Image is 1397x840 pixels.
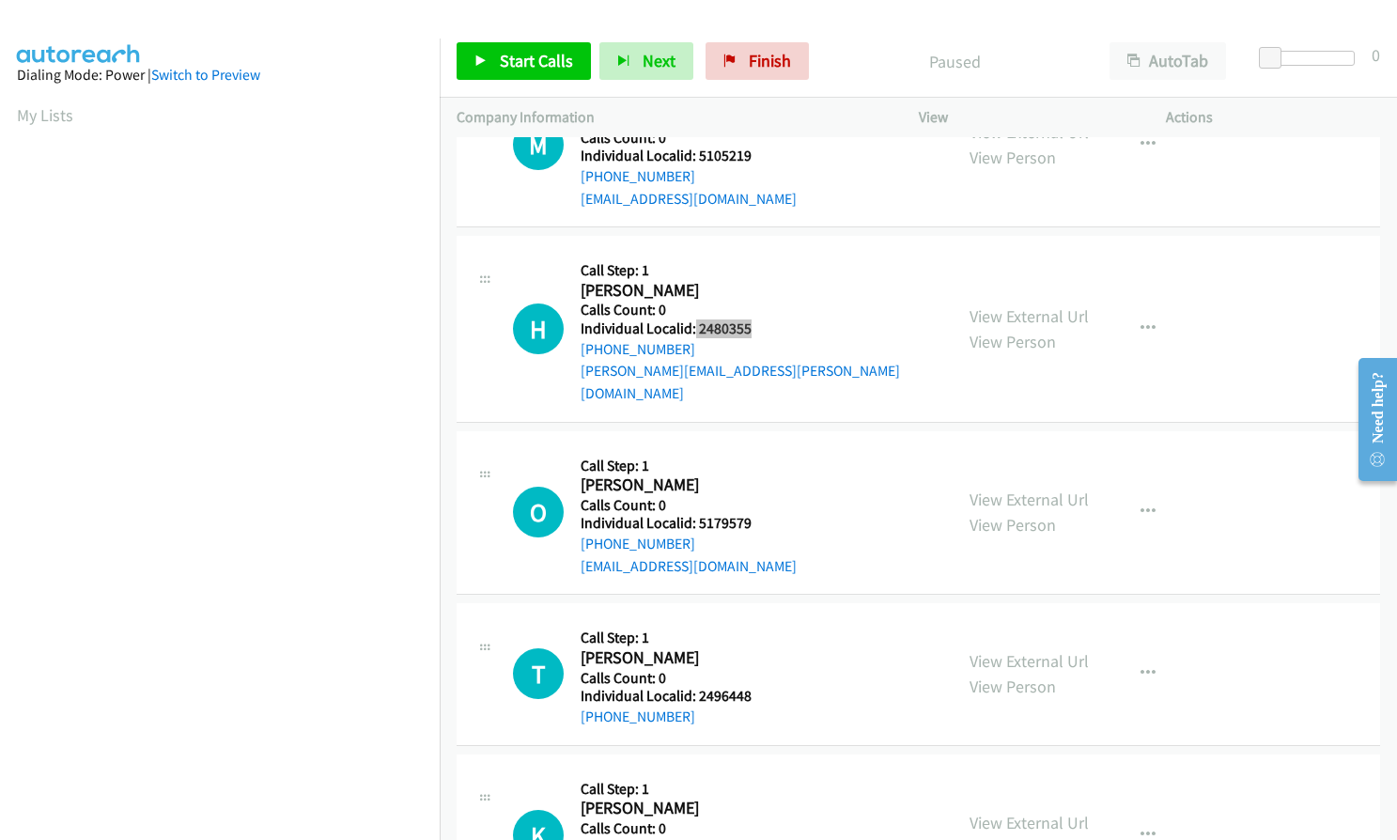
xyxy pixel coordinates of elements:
a: [EMAIL_ADDRESS][DOMAIN_NAME] [581,190,797,208]
h5: Call Step: 1 [581,780,797,799]
span: Start Calls [500,50,573,71]
a: [PHONE_NUMBER] [581,535,695,552]
a: View External Url [970,812,1089,833]
div: The call is yet to be attempted [513,487,564,537]
div: Dialing Mode: Power | [17,64,423,86]
span: Finish [749,50,791,71]
h5: Call Step: 1 [581,457,797,475]
a: View External Url [970,305,1089,327]
a: View Person [970,514,1056,536]
h5: Calls Count: 0 [581,819,797,838]
a: [PHONE_NUMBER] [581,167,695,185]
a: View Person [970,676,1056,697]
h5: Calls Count: 0 [581,301,936,319]
h2: [PERSON_NAME] [581,647,787,669]
div: The call is yet to be attempted [513,303,564,354]
a: [PHONE_NUMBER] [581,708,695,725]
a: View Person [970,331,1056,352]
a: Switch to Preview [151,66,260,84]
p: Company Information [457,106,885,129]
h5: Individual Localid: 2480355 [581,319,936,338]
h1: O [513,487,564,537]
span: Next [643,50,675,71]
h5: Call Step: 1 [581,629,787,647]
a: [PHONE_NUMBER] [581,340,695,358]
h1: M [513,119,564,170]
div: 0 [1372,42,1380,68]
p: View [919,106,1133,129]
h1: H [513,303,564,354]
iframe: Resource Center [1343,345,1397,494]
p: Actions [1166,106,1380,129]
a: Finish [706,42,809,80]
button: Next [599,42,693,80]
a: [EMAIL_ADDRESS][DOMAIN_NAME] [581,557,797,575]
a: View External Url [970,650,1089,672]
h1: T [513,648,564,699]
h5: Individual Localid: 2496448 [581,687,787,706]
h5: Individual Localid: 5179579 [581,514,797,533]
h2: [PERSON_NAME] [581,798,787,819]
a: View Person [970,147,1056,168]
h5: Calls Count: 0 [581,496,797,515]
h5: Call Step: 1 [581,261,936,280]
h2: [PERSON_NAME] [581,280,787,302]
a: My Lists [17,104,73,126]
div: The call is yet to be attempted [513,648,564,699]
button: AutoTab [1110,42,1226,80]
h5: Calls Count: 0 [581,669,787,688]
h5: Individual Localid: 5105219 [581,147,797,165]
p: Paused [834,49,1076,74]
a: View External Url [970,489,1089,510]
div: Delay between calls (in seconds) [1268,51,1355,66]
a: Start Calls [457,42,591,80]
a: [PERSON_NAME][EMAIL_ADDRESS][PERSON_NAME][DOMAIN_NAME] [581,362,900,402]
h5: Calls Count: 0 [581,129,797,148]
h2: [PERSON_NAME] [581,474,787,496]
